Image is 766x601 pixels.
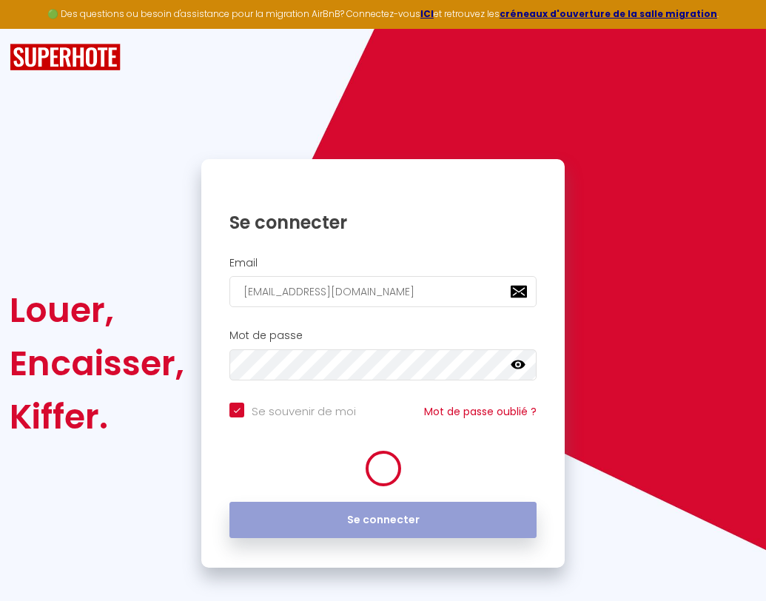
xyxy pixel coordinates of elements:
button: Ouvrir le widget de chat LiveChat [12,6,56,50]
h1: Se connecter [229,211,537,234]
img: SuperHote logo [10,44,121,71]
h2: Email [229,257,537,269]
h2: Mot de passe [229,329,537,342]
div: Encaisser, [10,337,184,390]
a: créneaux d'ouverture de la salle migration [500,7,717,20]
a: ICI [420,7,434,20]
div: Louer, [10,283,184,337]
button: Se connecter [229,502,537,539]
div: Kiffer. [10,390,184,443]
input: Ton Email [229,276,537,307]
a: Mot de passe oublié ? [424,404,537,419]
